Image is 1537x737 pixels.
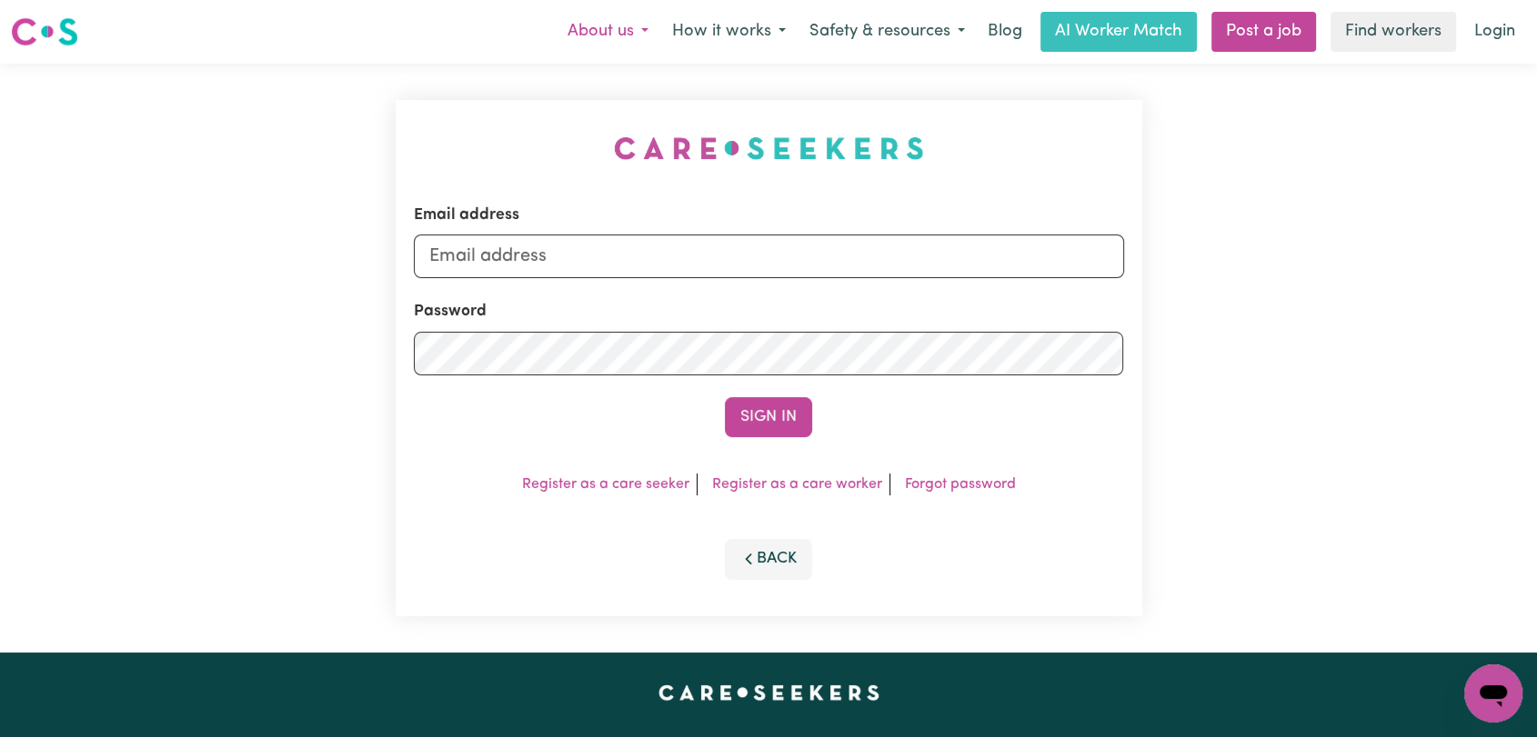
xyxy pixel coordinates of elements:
[725,539,812,579] button: Back
[522,477,689,492] a: Register as a care seeker
[658,685,879,700] a: Careseekers home page
[1464,664,1522,722] iframe: Button to launch messaging window
[11,15,78,48] img: Careseekers logo
[1463,12,1526,52] a: Login
[712,477,882,492] a: Register as a care worker
[1331,12,1456,52] a: Find workers
[556,13,660,51] button: About us
[414,204,519,227] label: Email address
[905,477,1016,492] a: Forgot password
[798,13,977,51] button: Safety & resources
[414,234,1124,278] input: Email address
[977,12,1033,52] a: Blog
[660,13,798,51] button: How it works
[725,397,812,437] button: Sign In
[1040,12,1197,52] a: AI Worker Match
[414,300,487,324] label: Password
[1211,12,1316,52] a: Post a job
[11,11,78,53] a: Careseekers logo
